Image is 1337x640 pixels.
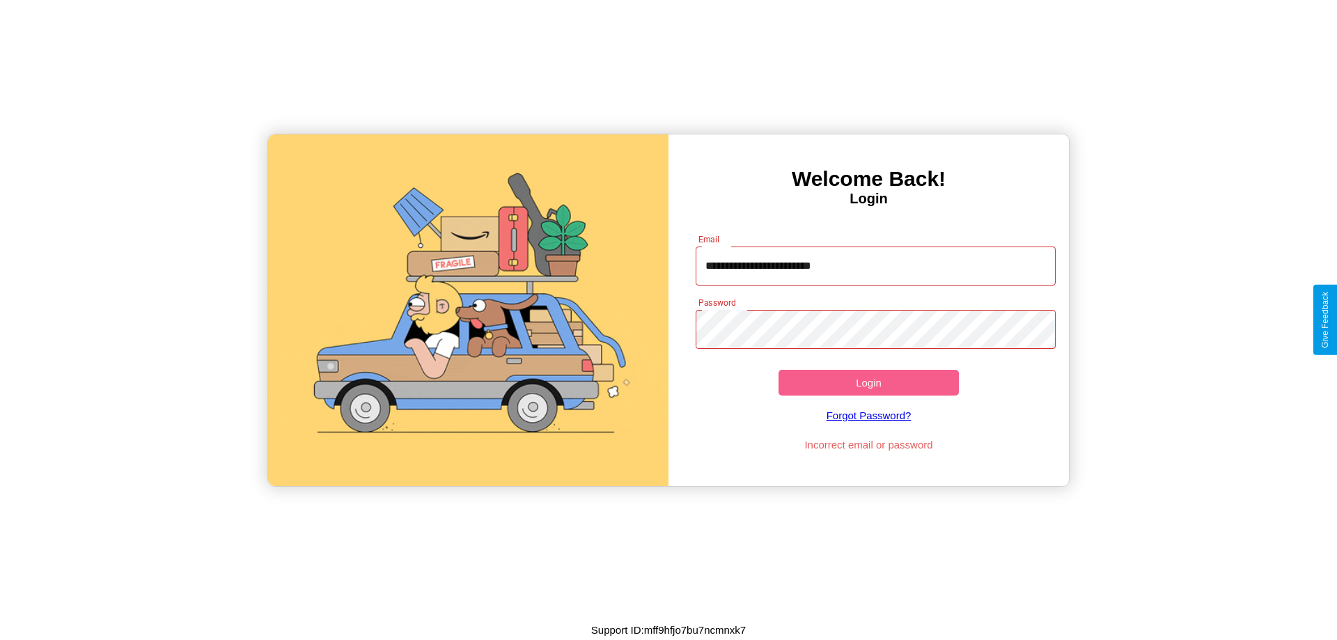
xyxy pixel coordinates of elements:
p: Support ID: mff9hfjo7bu7ncmnxk7 [591,621,746,639]
img: gif [268,134,668,486]
h4: Login [668,191,1069,207]
label: Password [698,297,735,309]
div: Give Feedback [1320,292,1330,348]
a: Forgot Password? [689,396,1049,435]
button: Login [779,370,959,396]
h3: Welcome Back! [668,167,1069,191]
label: Email [698,233,720,245]
p: Incorrect email or password [689,435,1049,454]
